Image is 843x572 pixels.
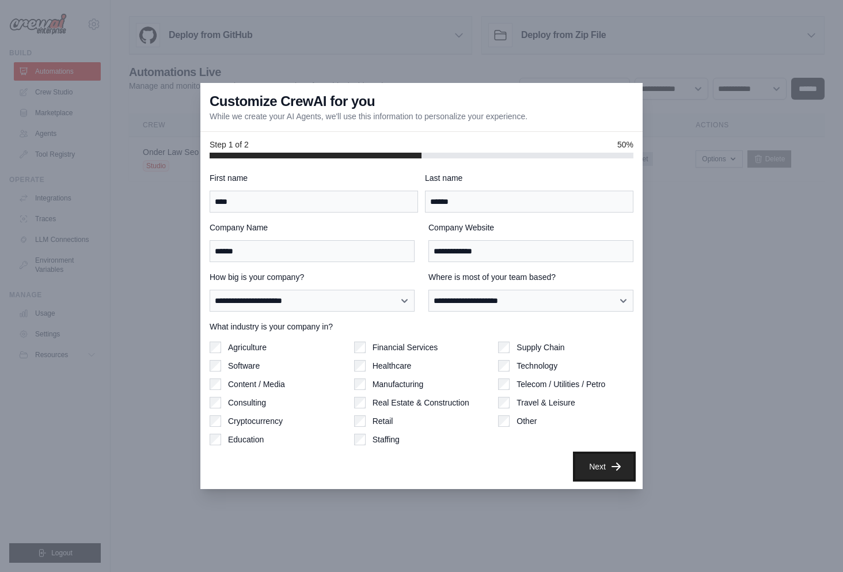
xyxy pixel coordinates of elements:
label: Travel & Leisure [517,397,575,408]
label: Telecom / Utilities / Petro [517,378,605,390]
iframe: Chat Widget [785,517,843,572]
label: Real Estate & Construction [373,397,469,408]
label: Where is most of your team based? [428,271,633,283]
label: First name [210,172,418,184]
label: Healthcare [373,360,412,372]
label: Company Website [428,222,633,233]
label: Technology [517,360,557,372]
label: Staffing [373,434,400,445]
label: Software [228,360,260,372]
button: Next [575,454,633,479]
p: While we create your AI Agents, we'll use this information to personalize your experience. [210,111,527,122]
label: Other [517,415,537,427]
span: 50% [617,139,633,150]
label: What industry is your company in? [210,321,633,332]
label: Last name [425,172,633,184]
label: Agriculture [228,342,267,353]
label: Content / Media [228,378,285,390]
label: Supply Chain [517,342,564,353]
label: Financial Services [373,342,438,353]
h3: Customize CrewAI for you [210,92,375,111]
label: Company Name [210,222,415,233]
span: Step 1 of 2 [210,139,249,150]
label: How big is your company? [210,271,415,283]
label: Consulting [228,397,266,408]
label: Manufacturing [373,378,424,390]
label: Cryptocurrency [228,415,283,427]
label: Education [228,434,264,445]
label: Retail [373,415,393,427]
